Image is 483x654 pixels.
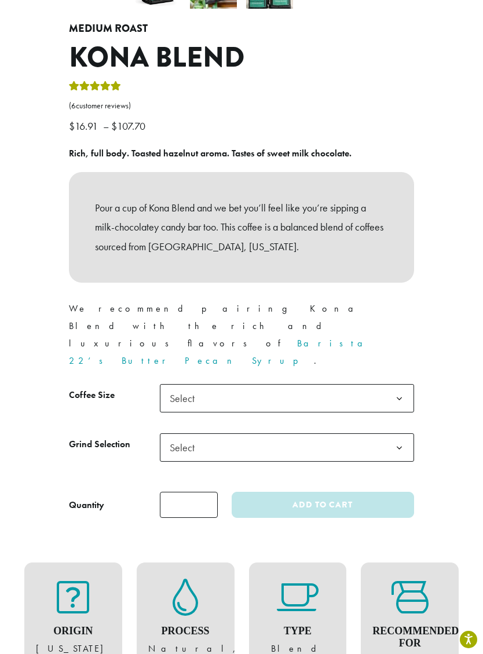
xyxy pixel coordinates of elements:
h4: Medium Roast [69,23,414,35]
h4: Origin [36,625,111,638]
span: Select [160,384,414,412]
h4: Recommended For [372,625,447,650]
label: Grind Selection [69,436,160,453]
h4: Process [148,625,223,638]
span: – [103,119,109,133]
span: Select [165,436,206,459]
b: Rich, full body. Toasted hazelnut aroma. Tastes of sweet milk chocolate. [69,147,352,159]
span: $ [69,119,75,133]
h1: Kona Blend [69,41,414,75]
span: Select [160,433,414,462]
bdi: 16.91 [69,119,101,133]
div: Quantity [69,498,104,512]
div: Rated 5.00 out of 5 [69,79,121,97]
span: Select [165,387,206,410]
h4: Type [261,625,335,638]
button: Add to cart [232,492,414,518]
p: Pour a cup of Kona Blend and we bet you’ll feel like you’re sipping a milk-chocolatey candy bar t... [95,198,388,257]
label: Coffee Size [69,387,160,404]
span: 6 [71,101,76,111]
span: $ [111,119,117,133]
bdi: 107.70 [111,119,148,133]
input: Product quantity [160,492,218,518]
p: We recommend pairing Kona Blend with the rich and luxurious flavors of . [69,300,414,370]
a: (6customer reviews) [69,100,414,112]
